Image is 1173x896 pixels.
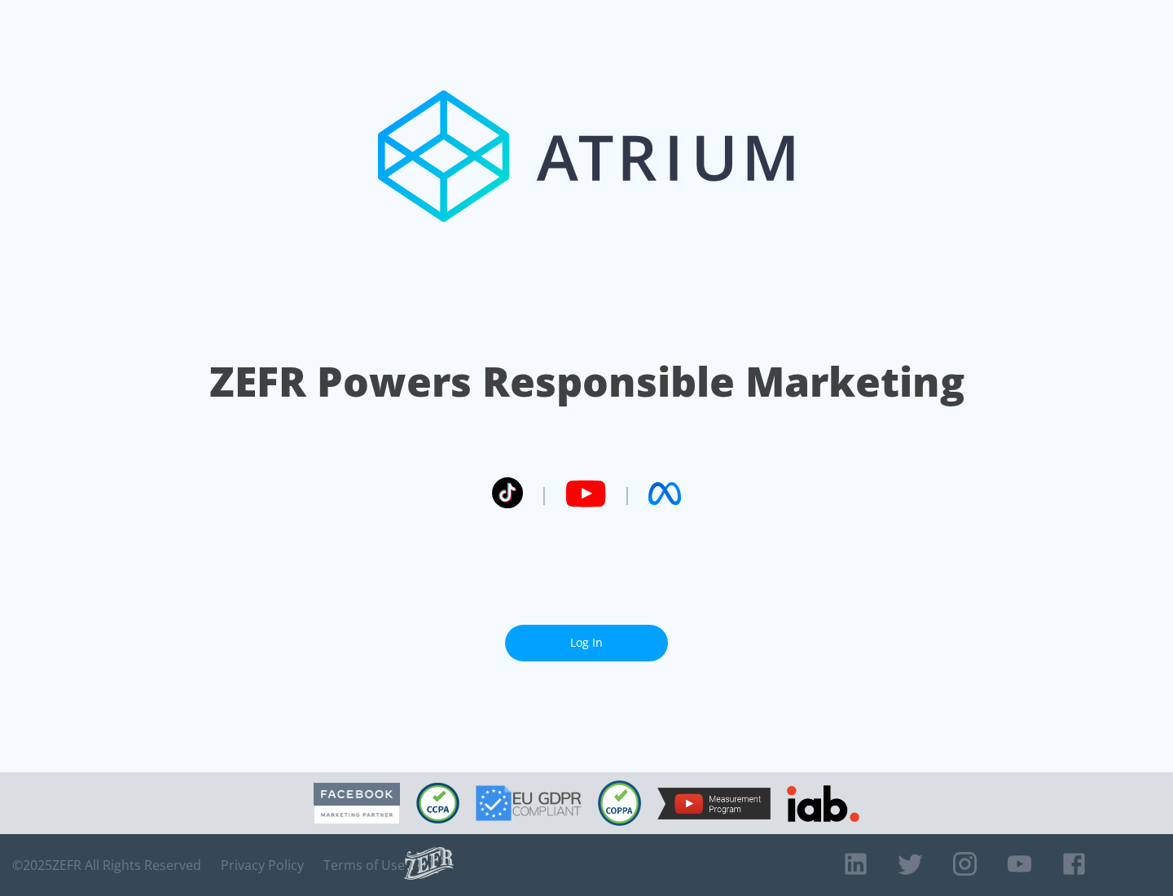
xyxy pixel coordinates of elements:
img: YouTube Measurement Program [657,788,771,819]
h1: ZEFR Powers Responsible Marketing [209,354,964,410]
a: Privacy Policy [221,857,304,873]
img: COPPA Compliant [598,780,641,826]
span: | [539,481,549,506]
img: Facebook Marketing Partner [314,783,400,824]
img: CCPA Compliant [416,783,459,824]
span: © 2025 ZEFR All Rights Reserved [12,857,201,873]
span: | [622,481,632,506]
a: Log In [505,625,668,661]
img: GDPR Compliant [476,785,582,821]
a: Terms of Use [323,857,405,873]
img: IAB [787,785,859,822]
